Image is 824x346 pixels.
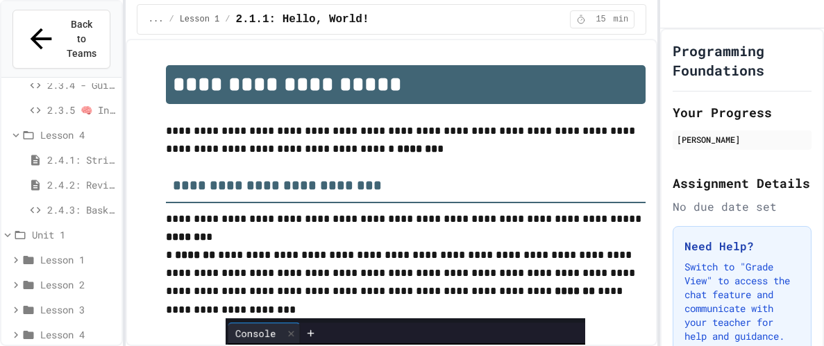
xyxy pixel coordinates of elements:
[47,178,116,192] span: 2.4.2: Review - String Operators
[684,238,800,254] h3: Need Help?
[590,14,612,25] span: 15
[614,14,629,25] span: min
[47,153,116,167] span: 2.4.1: String Operators
[40,252,116,267] span: Lesson 1
[47,202,116,217] span: 2.4.3: Basketballs and Footballs
[673,198,812,215] div: No due date set
[180,14,220,25] span: Lesson 1
[673,173,812,193] h2: Assignment Details
[225,14,230,25] span: /
[684,260,800,343] p: Switch to "Grade View" to access the chat feature and communicate with your teacher for help and ...
[65,17,98,61] span: Back to Teams
[673,41,812,80] h1: Programming Foundations
[32,227,116,242] span: Unit 1
[40,302,116,317] span: Lesson 3
[40,128,116,142] span: Lesson 4
[235,11,369,28] span: 2.1.1: Hello, World!
[677,133,807,146] div: [PERSON_NAME]
[673,103,812,122] h2: Your Progress
[40,327,116,342] span: Lesson 4
[47,103,116,117] span: 2.3.5 🧠 Independent Practice
[40,277,116,292] span: Lesson 2
[47,78,116,92] span: 2.3.4 - Guided Practice - Mathematical Operators in Python
[149,14,164,25] span: ...
[12,10,110,69] button: Back to Teams
[169,14,174,25] span: /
